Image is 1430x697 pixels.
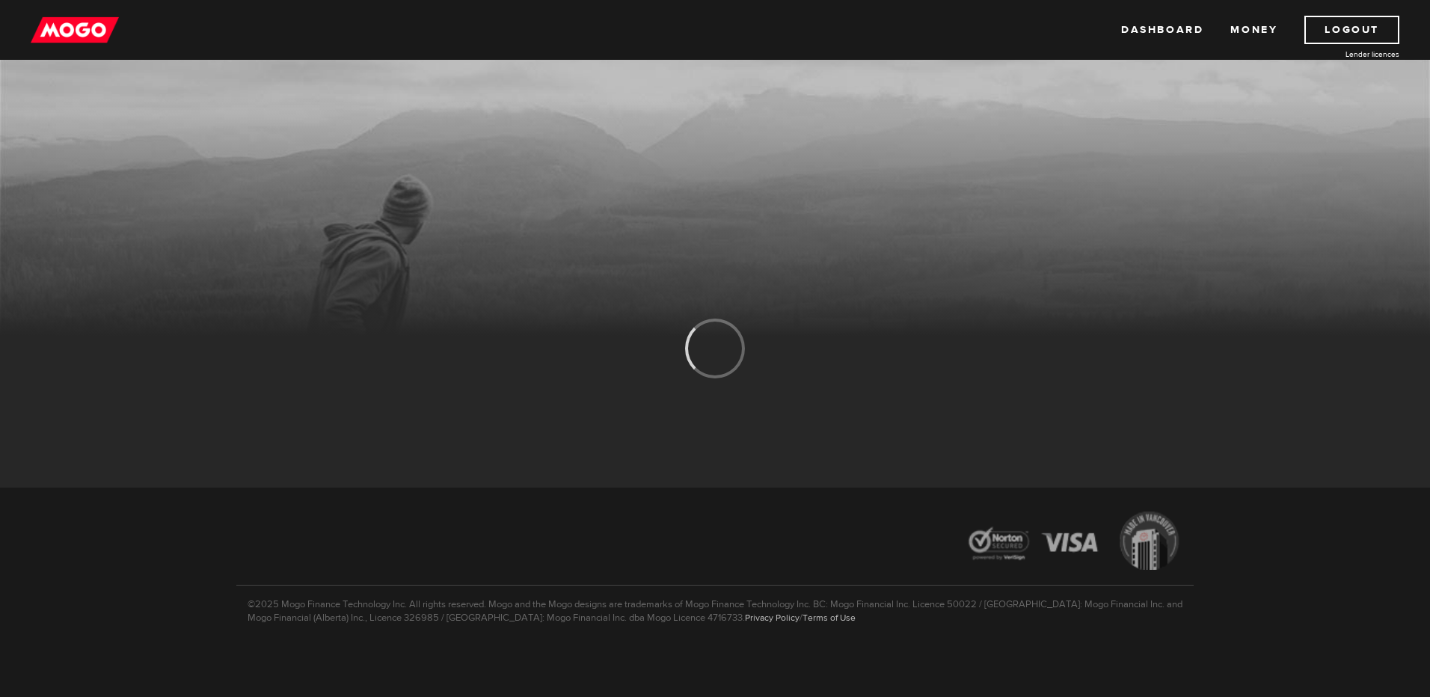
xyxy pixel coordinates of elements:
a: Terms of Use [803,612,856,624]
img: legal-icons-92a2ffecb4d32d839781d1b4e4802d7b.png [954,500,1194,585]
a: Lender licences [1287,49,1399,60]
a: Logout [1304,16,1399,44]
p: ©2025 Mogo Finance Technology Inc. All rights reserved. Mogo and the Mogo designs are trademarks ... [236,585,1194,624]
a: Privacy Policy [745,612,800,624]
a: Dashboard [1121,16,1203,44]
a: Money [1230,16,1277,44]
img: mogo_logo-11ee424be714fa7cbb0f0f49df9e16ec.png [31,16,119,44]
